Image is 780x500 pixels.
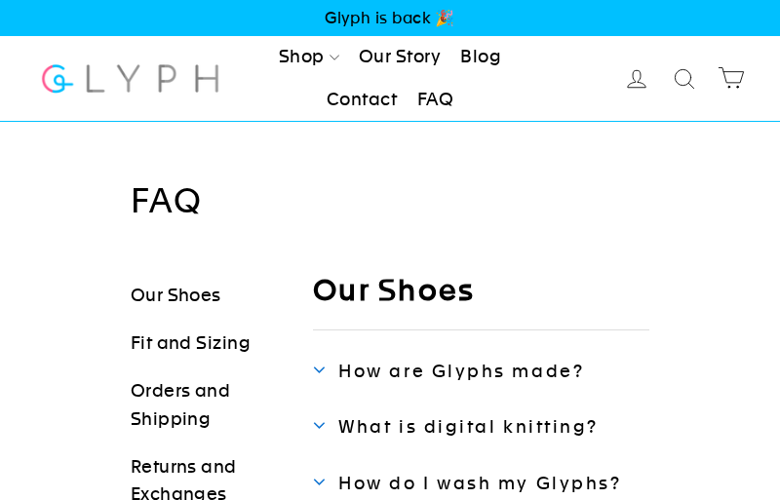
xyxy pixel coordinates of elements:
[452,36,509,79] a: Blog
[313,360,649,382] a: How are Glyphs made?
[313,415,649,438] a: What is digital knitting?
[39,53,221,104] img: Glyph
[131,380,231,429] a: Orders and Shipping
[409,78,461,121] a: FAQ
[131,332,251,353] a: Fit and Sizing
[131,180,650,223] h1: FAQ
[338,473,621,493] span: How do I wash my Glyphs?
[234,36,546,122] ul: Primary
[313,272,649,330] h2: Our Shoes
[338,361,584,381] span: How are Glyphs made?
[131,285,221,305] a: Our Shoes
[271,36,347,79] a: Shop
[319,78,405,121] a: Contact
[351,36,448,79] a: Our Story
[338,416,599,437] span: What is digital knitting?
[313,472,649,494] a: How do I wash my Glyphs?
